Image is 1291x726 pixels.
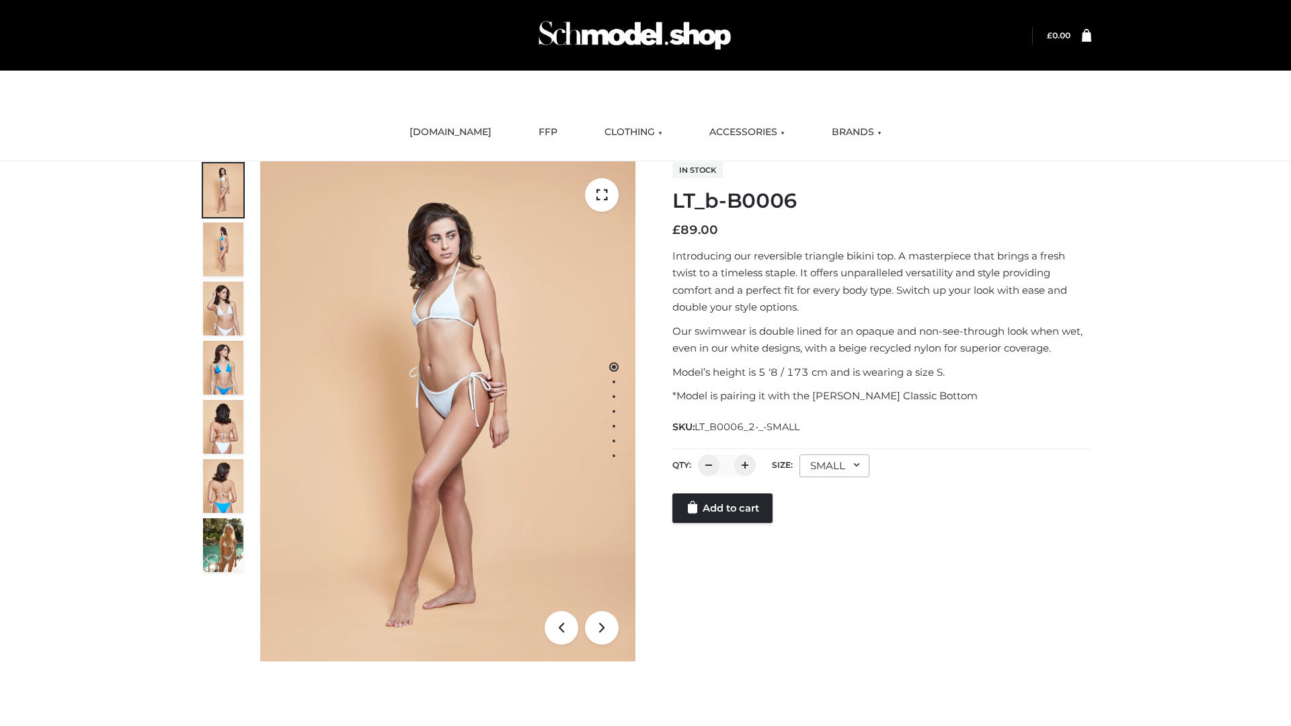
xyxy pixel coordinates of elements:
a: CLOTHING [594,118,672,147]
a: £0.00 [1047,30,1070,40]
img: Arieltop_CloudNine_AzureSky2.jpg [203,518,243,572]
label: QTY: [672,460,691,470]
a: [DOMAIN_NAME] [399,118,502,147]
img: ArielClassicBikiniTop_CloudNine_AzureSky_OW114ECO_1-scaled.jpg [203,163,243,217]
span: SKU: [672,419,801,435]
img: Schmodel Admin 964 [534,9,736,62]
img: ArielClassicBikiniTop_CloudNine_AzureSky_OW114ECO_2-scaled.jpg [203,223,243,276]
span: LT_B0006_2-_-SMALL [695,421,799,433]
img: ArielClassicBikiniTop_CloudNine_AzureSky_OW114ECO_7-scaled.jpg [203,400,243,454]
p: *Model is pairing it with the [PERSON_NAME] Classic Bottom [672,387,1091,405]
bdi: 89.00 [672,223,718,237]
a: ACCESSORIES [699,118,795,147]
p: Introducing our reversible triangle bikini top. A masterpiece that brings a fresh twist to a time... [672,247,1091,316]
span: £ [1047,30,1052,40]
img: ArielClassicBikiniTop_CloudNine_AzureSky_OW114ECO_8-scaled.jpg [203,459,243,513]
a: Add to cart [672,493,773,523]
label: Size: [772,460,793,470]
span: In stock [672,162,723,178]
p: Our swimwear is double lined for an opaque and non-see-through look when wet, even in our white d... [672,323,1091,357]
div: SMALL [799,454,869,477]
img: ArielClassicBikiniTop_CloudNine_AzureSky_OW114ECO_4-scaled.jpg [203,341,243,395]
img: ArielClassicBikiniTop_CloudNine_AzureSky_OW114ECO_1 [260,161,635,661]
p: Model’s height is 5 ‘8 / 173 cm and is wearing a size S. [672,364,1091,381]
a: FFP [529,118,568,147]
span: £ [672,223,680,237]
img: ArielClassicBikiniTop_CloudNine_AzureSky_OW114ECO_3-scaled.jpg [203,282,243,335]
h1: LT_b-B0006 [672,189,1091,213]
a: BRANDS [822,118,892,147]
bdi: 0.00 [1047,30,1070,40]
